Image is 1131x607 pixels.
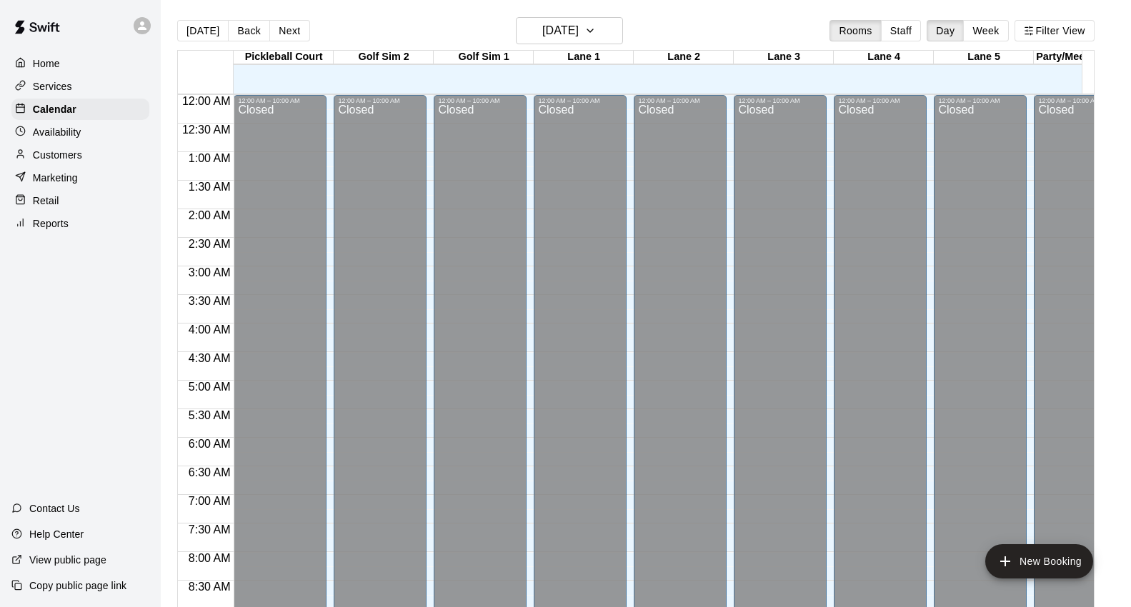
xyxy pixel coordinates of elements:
[1038,97,1122,104] div: 12:00 AM – 10:00 AM
[33,148,82,162] p: Customers
[177,20,229,41] button: [DATE]
[33,56,60,71] p: Home
[238,97,322,104] div: 12:00 AM – 10:00 AM
[542,21,579,41] h6: [DATE]
[1015,20,1095,41] button: Filter View
[185,238,234,250] span: 2:30 AM
[11,190,149,211] a: Retail
[516,17,623,44] button: [DATE]
[438,97,522,104] div: 12:00 AM – 10:00 AM
[185,381,234,393] span: 5:00 AM
[538,97,622,104] div: 12:00 AM – 10:00 AM
[11,121,149,143] a: Availability
[934,51,1034,64] div: Lane 5
[33,216,69,231] p: Reports
[11,167,149,189] a: Marketing
[29,578,126,593] p: Copy public page link
[11,213,149,234] a: Reports
[228,20,270,41] button: Back
[927,20,964,41] button: Day
[33,125,81,139] p: Availability
[634,51,734,64] div: Lane 2
[185,495,234,507] span: 7:00 AM
[963,20,1008,41] button: Week
[234,51,334,64] div: Pickleball Court
[33,79,72,94] p: Services
[185,352,234,364] span: 4:30 AM
[269,20,309,41] button: Next
[938,97,1022,104] div: 12:00 AM – 10:00 AM
[534,51,634,64] div: Lane 1
[179,124,234,136] span: 12:30 AM
[185,523,234,536] span: 7:30 AM
[185,438,234,450] span: 6:00 AM
[29,501,80,516] p: Contact Us
[11,144,149,166] a: Customers
[334,51,434,64] div: Golf Sim 2
[838,97,922,104] div: 12:00 AM – 10:00 AM
[185,209,234,221] span: 2:00 AM
[738,97,822,104] div: 12:00 AM – 10:00 AM
[29,527,84,541] p: Help Center
[33,102,76,116] p: Calendar
[734,51,834,64] div: Lane 3
[11,53,149,74] a: Home
[33,171,78,185] p: Marketing
[985,544,1093,578] button: add
[185,266,234,279] span: 3:00 AM
[185,581,234,593] span: 8:30 AM
[881,20,922,41] button: Staff
[434,51,534,64] div: Golf Sim 1
[185,552,234,564] span: 8:00 AM
[829,20,881,41] button: Rooms
[338,97,422,104] div: 12:00 AM – 10:00 AM
[179,95,234,107] span: 12:00 AM
[185,152,234,164] span: 1:00 AM
[29,553,106,567] p: View public page
[33,194,59,208] p: Retail
[834,51,934,64] div: Lane 4
[638,97,722,104] div: 12:00 AM – 10:00 AM
[11,99,149,120] a: Calendar
[11,76,149,97] a: Services
[185,466,234,478] span: 6:30 AM
[185,181,234,193] span: 1:30 AM
[185,323,234,336] span: 4:00 AM
[185,409,234,421] span: 5:30 AM
[185,295,234,307] span: 3:30 AM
